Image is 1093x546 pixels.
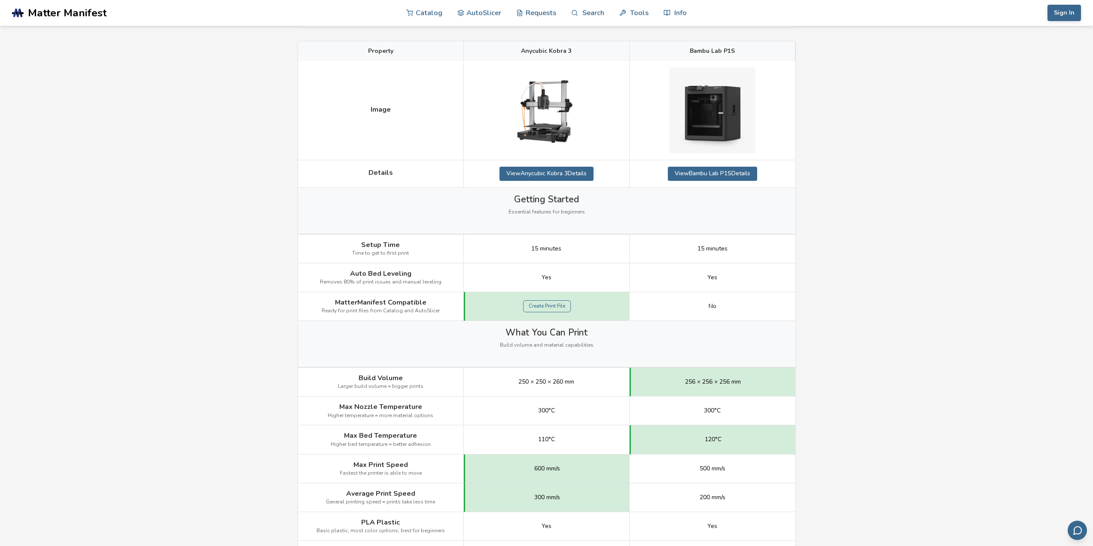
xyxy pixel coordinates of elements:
img: Anycubic Kobra 3 [503,67,589,153]
span: Getting Started [514,194,579,204]
span: Basic plastic, most color options, best for beginners [317,528,445,534]
span: Fastest the printer is able to move [340,470,422,476]
span: Anycubic Kobra 3 [521,48,572,55]
span: Ready for print files from Catalog and AutoSlicer [322,308,440,314]
a: ViewBambu Lab P1SDetails [668,167,757,180]
span: What You Can Print [505,327,588,338]
span: Higher bed temperature = better adhesion [331,442,431,448]
a: Create Print File [523,300,571,312]
span: MatterManifest Compatible [335,299,426,306]
span: 600 mm/s [534,465,560,472]
span: 120°C [705,436,722,443]
span: 110°C [538,436,555,443]
span: Bambu Lab P1S [690,48,735,55]
span: Setup Time [361,241,400,249]
span: 256 × 256 × 256 mm [685,378,741,385]
button: Send feedback via email [1068,521,1087,540]
span: PLA Plastic [361,519,400,526]
span: Yes [707,274,717,281]
span: Higher temperature = more material options [328,413,433,419]
span: Max Nozzle Temperature [339,403,422,411]
span: Auto Bed Leveling [350,270,411,278]
span: 15 minutes [697,245,728,252]
span: 300°C [538,407,555,414]
span: General printing speed = prints take less time [326,499,435,505]
span: Yes [542,523,551,530]
span: Yes [542,274,551,281]
span: Build volume and material capabilities [500,342,594,348]
span: Property [368,48,393,55]
span: Average Print Speed [346,490,415,497]
span: Larger build volume = bigger prints [338,384,423,390]
span: Time to get to first print [352,250,409,256]
span: Removes 80% of print issues and manual leveling [320,279,441,285]
span: Details [368,169,393,177]
button: Sign In [1047,5,1081,21]
img: Bambu Lab P1S [670,67,755,153]
span: Yes [707,523,717,530]
span: Image [371,106,391,113]
span: 300 mm/s [534,494,560,501]
span: No [709,303,716,310]
a: ViewAnycubic Kobra 3Details [499,167,594,180]
span: Essential features for beginners [508,209,585,215]
span: 500 mm/s [700,465,725,472]
span: 300°C [704,407,721,414]
span: 15 minutes [531,245,561,252]
span: Max Print Speed [353,461,408,469]
span: Build Volume [359,374,403,382]
span: Matter Manifest [28,7,107,19]
span: Max Bed Temperature [344,432,417,439]
span: 250 × 250 × 260 mm [518,378,574,385]
span: 200 mm/s [700,494,725,501]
